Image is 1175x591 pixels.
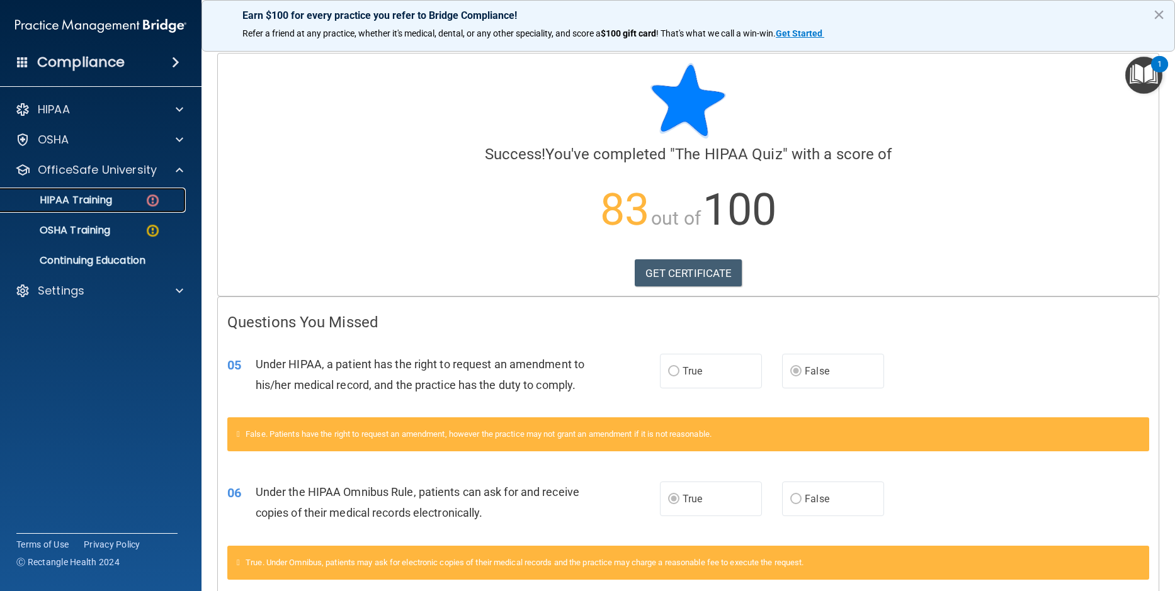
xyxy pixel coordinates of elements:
[38,283,84,298] p: Settings
[675,145,782,163] span: The HIPAA Quiz
[683,365,702,377] span: True
[256,485,579,519] span: Under the HIPAA Omnibus Rule, patients can ask for and receive copies of their medical records el...
[242,28,601,38] span: Refer a friend at any practice, whether it's medical, dental, or any other speciality, and score a
[16,556,120,568] span: Ⓒ Rectangle Health 2024
[805,493,829,505] span: False
[38,132,69,147] p: OSHA
[8,224,110,237] p: OSHA Training
[246,558,803,567] span: True. Under Omnibus, patients may ask for electronic copies of their medical records and the prac...
[1125,57,1162,94] button: Open Resource Center, 1 new notification
[635,259,742,287] a: GET CERTIFICATE
[145,223,161,239] img: warning-circle.0cc9ac19.png
[1157,64,1162,81] div: 1
[790,495,802,504] input: False
[242,9,1134,21] p: Earn $100 for every practice you refer to Bridge Compliance!
[15,102,183,117] a: HIPAA
[668,495,679,504] input: True
[227,357,241,373] span: 05
[656,28,776,38] span: ! That's what we call a win-win.
[790,367,802,376] input: False
[15,13,186,38] img: PMB logo
[776,28,824,38] a: Get Started
[8,254,180,267] p: Continuing Education
[246,429,712,439] span: False. Patients have the right to request an amendment, however the practice may not grant an ame...
[1153,4,1165,25] button: Close
[651,207,701,229] span: out of
[227,146,1149,162] h4: You've completed " " with a score of
[15,132,183,147] a: OSHA
[84,538,140,551] a: Privacy Policy
[15,283,183,298] a: Settings
[8,194,112,206] p: HIPAA Training
[256,357,584,391] span: Under HIPAA, a patient has the right to request an amendment to his/her medical record, and the p...
[805,365,829,377] span: False
[600,184,649,235] span: 83
[683,493,702,505] span: True
[650,63,726,138] img: blue-star-rounded.9d042014.png
[776,28,822,38] strong: Get Started
[16,538,69,551] a: Terms of Use
[485,145,546,163] span: Success!
[15,162,183,177] a: OfficeSafe University
[145,193,161,208] img: danger-circle.6113f641.png
[601,28,656,38] strong: $100 gift card
[37,53,125,71] h4: Compliance
[38,102,70,117] p: HIPAA
[668,367,679,376] input: True
[227,485,241,500] span: 06
[1112,504,1160,552] iframe: Drift Widget Chat Controller
[703,184,776,235] span: 100
[38,162,157,177] p: OfficeSafe University
[227,314,1149,330] h4: Questions You Missed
